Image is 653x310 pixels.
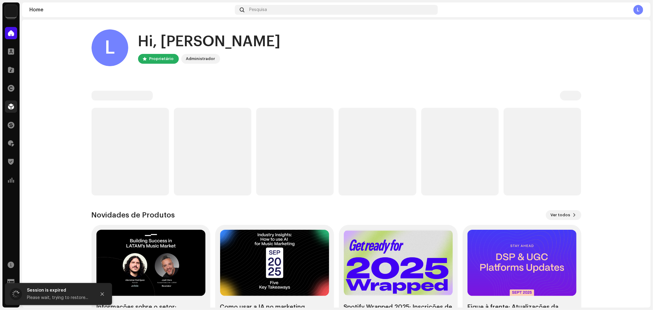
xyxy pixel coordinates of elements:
div: Administrador [186,55,215,62]
img: 8570ccf7-64aa-46bf-9f70-61ee3b8451d8 [5,5,17,17]
h3: Novidades de Produtos [92,210,175,220]
div: Proprietário [149,55,174,62]
div: L [633,5,643,15]
div: Hi, [PERSON_NAME] [138,32,281,51]
span: Ver todos [551,209,570,221]
button: Ver todos [546,210,581,220]
span: Pesquisa [249,7,267,12]
button: Close [96,288,108,300]
div: L [92,29,128,66]
div: Home [29,7,232,12]
div: Please wait, trying to restore... [27,294,91,301]
div: Session is expired [27,287,91,294]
